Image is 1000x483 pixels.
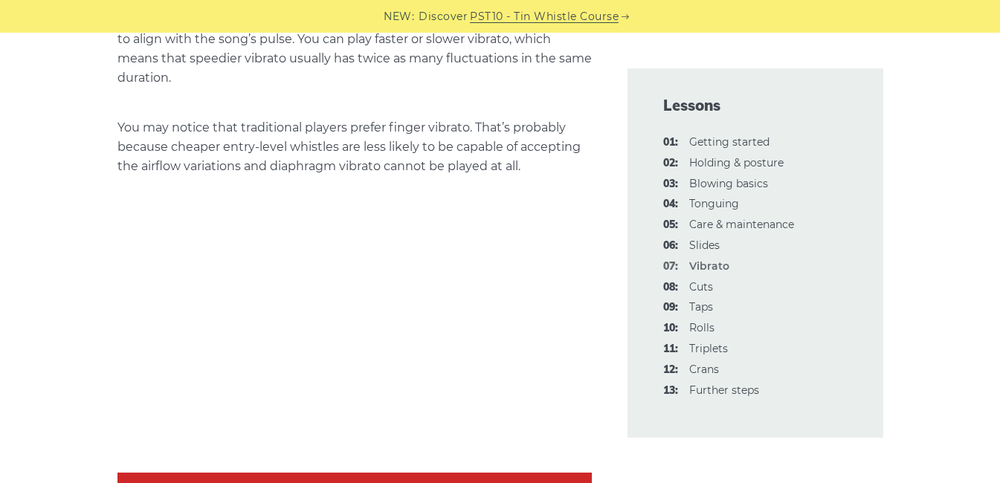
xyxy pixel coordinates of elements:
a: 01:Getting started [689,135,770,149]
span: 07: [663,258,678,276]
a: 09:Taps [689,300,713,314]
span: 11: [663,340,678,358]
span: 12: [663,361,678,379]
span: 03: [663,175,678,193]
span: 13: [663,382,678,400]
span: 06: [663,237,678,255]
a: 08:Cuts [689,280,713,294]
a: 11:Triplets [689,342,728,355]
span: Discover [419,8,468,25]
p: You may notice that traditional players prefer finger vibrato. That’s probably because cheaper en... [117,118,592,176]
a: 13:Further steps [689,383,759,397]
span: 10: [663,320,678,337]
a: 03:Blowing basics [689,177,768,190]
span: 08: [663,279,678,296]
span: 02: [663,155,678,172]
a: 06:Slides [689,239,720,252]
iframe: Vibrato Technique - Irish Tin Whistle Tutorial [117,206,592,473]
a: 04:Tonguing [689,197,739,210]
a: 10:Rolls [689,321,714,334]
span: 09: [663,299,678,317]
strong: Vibrato [689,259,729,273]
a: 12:Crans [689,363,719,376]
span: 01: [663,134,678,152]
span: NEW: [384,8,414,25]
a: PST10 - Tin Whistle Course [470,8,619,25]
span: Lessons [663,95,848,116]
a: 02:Holding & posture [689,156,784,169]
span: 05: [663,216,678,234]
a: 05:Care & maintenance [689,218,794,231]
span: 04: [663,195,678,213]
